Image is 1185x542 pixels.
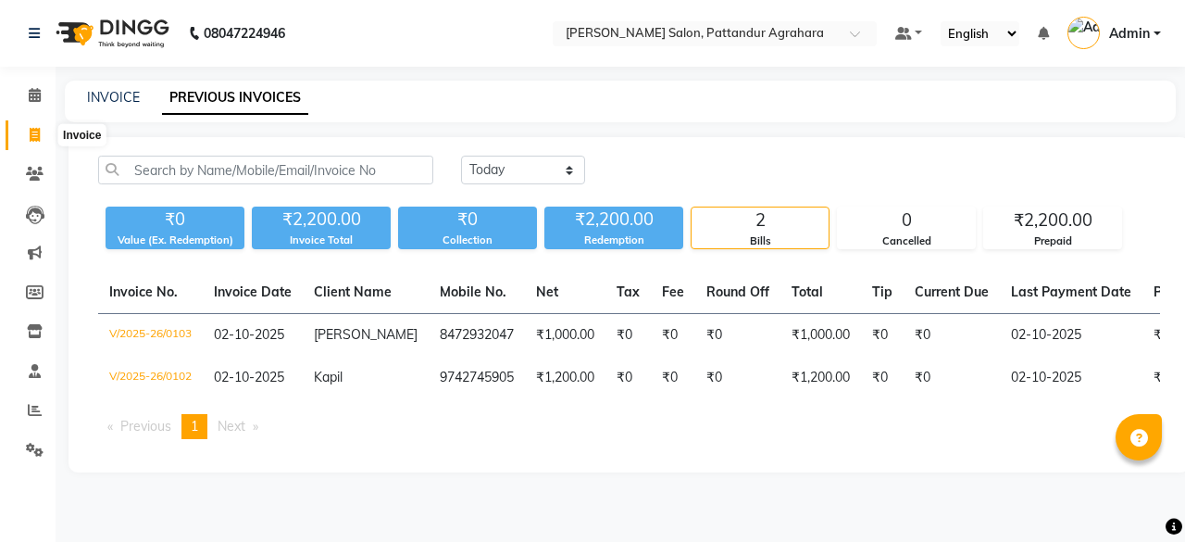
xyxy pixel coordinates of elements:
[162,82,308,115] a: PREVIOUS INVOICES
[1109,24,1150,44] span: Admin
[695,314,780,358] td: ₹0
[214,369,284,385] span: 02-10-2025
[861,357,904,399] td: ₹0
[87,89,140,106] a: INVOICE
[780,357,861,399] td: ₹1,200.00
[915,284,989,300] span: Current Due
[1011,284,1131,300] span: Last Payment Date
[544,233,683,248] div: Redemption
[398,233,537,248] div: Collection
[525,314,605,358] td: ₹1,000.00
[106,207,244,233] div: ₹0
[204,7,285,59] b: 08047224946
[98,314,203,358] td: V/2025-26/0103
[1000,314,1142,358] td: 02-10-2025
[695,357,780,399] td: ₹0
[440,284,506,300] span: Mobile No.
[106,233,244,248] div: Value (Ex. Redemption)
[617,284,640,300] span: Tax
[429,357,525,399] td: 9742745905
[98,156,433,184] input: Search by Name/Mobile/Email/Invoice No
[525,357,605,399] td: ₹1,200.00
[314,326,418,343] span: [PERSON_NAME]
[1000,357,1142,399] td: 02-10-2025
[872,284,892,300] span: Tip
[429,314,525,358] td: 8472932047
[692,233,829,249] div: Bills
[252,233,391,248] div: Invoice Total
[706,284,769,300] span: Round Off
[1107,468,1166,523] iframe: chat widget
[651,357,695,399] td: ₹0
[109,284,178,300] span: Invoice No.
[47,7,174,59] img: logo
[536,284,558,300] span: Net
[838,233,975,249] div: Cancelled
[904,314,1000,358] td: ₹0
[780,314,861,358] td: ₹1,000.00
[314,369,343,385] span: Kapil
[662,284,684,300] span: Fee
[214,326,284,343] span: 02-10-2025
[984,233,1121,249] div: Prepaid
[1067,17,1100,49] img: Admin
[98,414,1160,439] nav: Pagination
[838,208,975,233] div: 0
[214,284,292,300] span: Invoice Date
[191,418,198,435] span: 1
[651,314,695,358] td: ₹0
[98,357,203,399] td: V/2025-26/0102
[692,208,829,233] div: 2
[605,357,651,399] td: ₹0
[120,418,171,435] span: Previous
[314,284,392,300] span: Client Name
[904,357,1000,399] td: ₹0
[58,124,106,146] div: Invoice
[398,207,537,233] div: ₹0
[252,207,391,233] div: ₹2,200.00
[544,207,683,233] div: ₹2,200.00
[984,208,1121,233] div: ₹2,200.00
[605,314,651,358] td: ₹0
[792,284,823,300] span: Total
[861,314,904,358] td: ₹0
[218,418,245,435] span: Next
